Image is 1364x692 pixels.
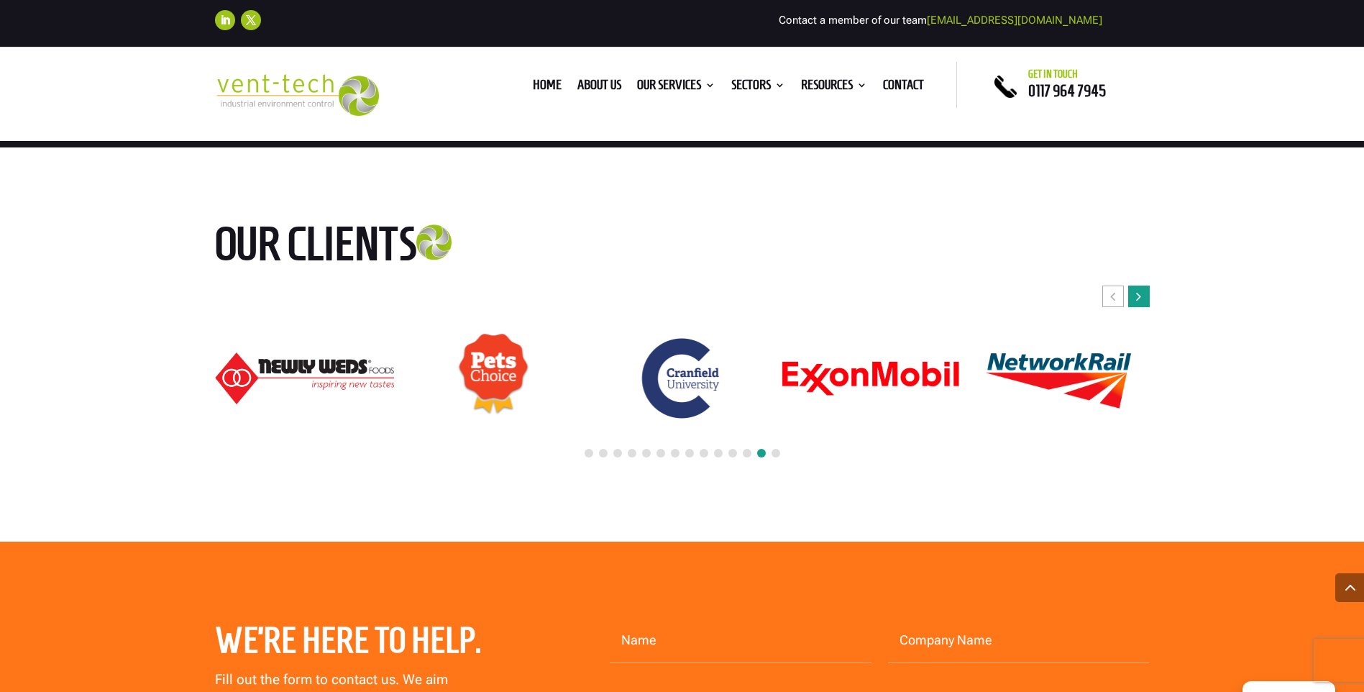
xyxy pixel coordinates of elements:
[782,360,960,396] img: ExonMobil logo
[457,333,529,424] img: Pets Choice
[969,335,1149,421] div: 22 / 24
[883,80,924,96] a: Contact
[801,80,867,96] a: Resources
[637,80,715,96] a: Our Services
[215,219,524,276] h2: Our clients
[215,619,515,669] h2: We’re here to help.
[403,332,583,424] div: 19 / 24
[781,360,961,397] div: 21 / 24
[610,619,871,663] input: Name
[970,336,1148,420] img: Network Rail logo
[214,352,394,406] div: 18 / 24
[215,352,393,405] img: Newly-Weds_Logo
[1028,82,1106,99] a: 0117 964 7945
[927,14,1102,27] a: [EMAIL_ADDRESS][DOMAIN_NAME]
[241,10,261,30] a: Follow on X
[731,80,785,96] a: Sectors
[533,80,562,96] a: Home
[592,331,772,426] div: 20 / 24
[215,74,380,117] img: 2023-09-27T08_35_16.549ZVENT-TECH---Clear-background
[1028,68,1078,80] span: Get in touch
[1128,286,1150,307] div: Next slide
[1102,286,1124,307] div: Previous slide
[215,10,235,30] a: Follow on LinkedIn
[577,80,621,96] a: About us
[888,619,1150,663] input: Company Name
[779,14,1102,27] span: Contact a member of our team
[635,332,728,425] img: Cranfield University logo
